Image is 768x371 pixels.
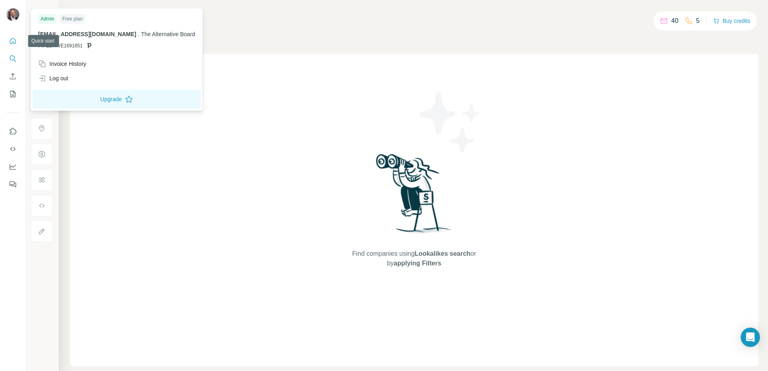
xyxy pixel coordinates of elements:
button: Quick start [6,34,19,48]
button: My lists [6,87,19,101]
button: Use Surfe on LinkedIn [6,124,19,139]
div: Log out [38,74,68,82]
button: Enrich CSV [6,69,19,84]
div: Admin [38,14,57,24]
span: [EMAIL_ADDRESS][DOMAIN_NAME] [38,31,136,37]
button: Buy credits [713,15,750,26]
button: Dashboard [6,159,19,174]
button: Feedback [6,177,19,192]
button: Search [6,51,19,66]
div: Open Intercom Messenger [741,328,760,347]
span: Lookalikes search [415,250,470,257]
span: . [138,31,139,37]
p: 40 [671,16,678,26]
p: 5 [696,16,700,26]
img: Surfe Illustration - Woman searching with binoculars [372,152,456,241]
span: Find companies using or by [350,249,478,268]
button: Use Surfe API [6,142,19,156]
img: Avatar [6,8,19,21]
button: Show [25,5,58,17]
span: PIPEDRIVE1691851 [38,42,83,49]
h4: Search [70,10,758,21]
img: Surfe Illustration - Stars [414,86,486,158]
button: Upgrade [33,90,201,109]
div: Free plan [60,14,85,24]
span: The Alternative Board [141,31,195,37]
span: applying Filters [394,260,441,267]
div: Invoice History [38,60,86,68]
